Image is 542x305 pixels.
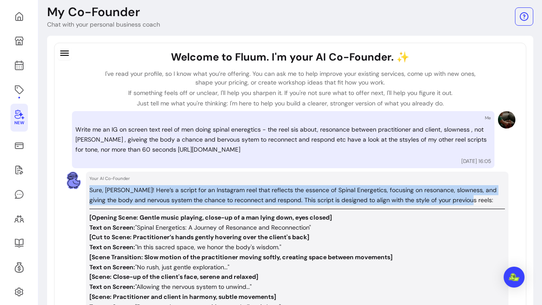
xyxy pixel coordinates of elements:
strong: [Opening Scene: Gentle music playing, close-up of a man lying down, eyes closed] [89,213,332,221]
a: Calendar [10,55,28,76]
span: New [14,120,24,126]
img: AI Co-Founder avatar [65,172,82,189]
strong: Text on Screen: [89,224,135,231]
p: "Spinal Energetics: A Journey of Resonance and Reconnection" [89,223,505,233]
strong: [Scene: Practitioner and client in harmony, subtle movements] [89,293,276,301]
p: Chat with your personal business coach [47,20,160,29]
img: Provider image [498,111,515,129]
p: [DATE] 16:05 [461,158,491,165]
p: I've read your profile, so I know what you’re offering. You can ask me to help improve your exist... [100,69,481,87]
a: Resources [10,233,28,254]
p: Me [485,115,491,121]
a: Refer & Earn [10,257,28,278]
strong: [Scene Transition: Slow motion of the practitioner moving softly, creating space between movements] [89,253,392,261]
a: New [10,104,28,132]
p: "Allowing the nervous system to unwind…" [89,282,505,292]
p: Your AI Co-Founder [89,175,505,182]
p: Write me an IG on screen text reel of men doing spinal eneregtics - the reel sis about, resonance... [75,125,491,154]
a: Clients [10,208,28,229]
p: Just tell me what you're thinking: I'm here to help you build a clearer, stronger version of what... [100,99,481,108]
a: Settings [10,281,28,302]
p: Sure, [PERSON_NAME]! Here’s a script for an Instagram reel that reflects the essence of Spinal En... [89,185,505,205]
div: Open Intercom Messenger [504,267,525,288]
strong: [Cut to Scene: Practitioner’s hands gently hovering over the client's back] [89,233,309,241]
strong: Text on Screen: [89,283,135,291]
a: My Messages [10,184,28,205]
strong: [Scene: Close-up of the client's face, serene and relaxed] [89,273,258,281]
p: "No rush, just gentle exploration…" [89,262,505,272]
p: My Co-Founder [47,4,140,20]
strong: Text on Screen: [89,263,135,271]
strong: Text on Screen: [89,243,135,251]
a: Sales [10,135,28,156]
a: Home [10,6,28,27]
a: Waivers [10,159,28,180]
a: My Page [10,30,28,51]
p: "In this sacred space, we honor the body's wisdom." [89,242,505,252]
h1: Welcome to Fluum. I'm your AI Co-Founder. ✨ [100,50,481,64]
p: If something feels off or unclear, I'll help you sharpen it. If you're not sure what to offer nex... [100,88,481,97]
a: Offerings [10,79,28,100]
